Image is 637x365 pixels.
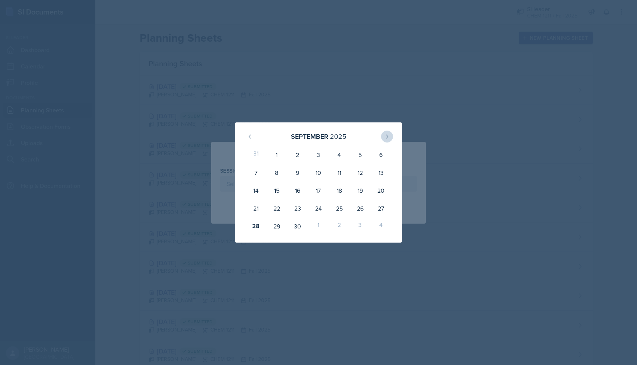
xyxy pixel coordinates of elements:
div: 29 [266,217,287,235]
div: 31 [245,146,266,164]
div: 4 [371,217,392,235]
div: 13 [371,164,392,182]
div: 11 [329,164,350,182]
div: 9 [287,164,308,182]
div: 16 [287,182,308,199]
div: 18 [329,182,350,199]
div: 7 [245,164,266,182]
div: 8 [266,164,287,182]
div: 14 [245,182,266,199]
div: 3 [308,146,329,164]
div: 5 [350,146,371,164]
div: 17 [308,182,329,199]
div: 30 [287,217,308,235]
div: 1 [266,146,287,164]
div: 20 [371,182,392,199]
div: 23 [287,199,308,217]
div: 21 [245,199,266,217]
div: 27 [371,199,392,217]
div: 28 [245,217,266,235]
div: September [291,131,328,141]
div: 10 [308,164,329,182]
div: 3 [350,217,371,235]
div: 19 [350,182,371,199]
div: 22 [266,199,287,217]
div: 2025 [330,131,346,141]
div: 6 [371,146,392,164]
div: 25 [329,199,350,217]
div: 4 [329,146,350,164]
div: 1 [308,217,329,235]
div: 26 [350,199,371,217]
div: 2 [287,146,308,164]
div: 15 [266,182,287,199]
div: 24 [308,199,329,217]
div: 2 [329,217,350,235]
div: 12 [350,164,371,182]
